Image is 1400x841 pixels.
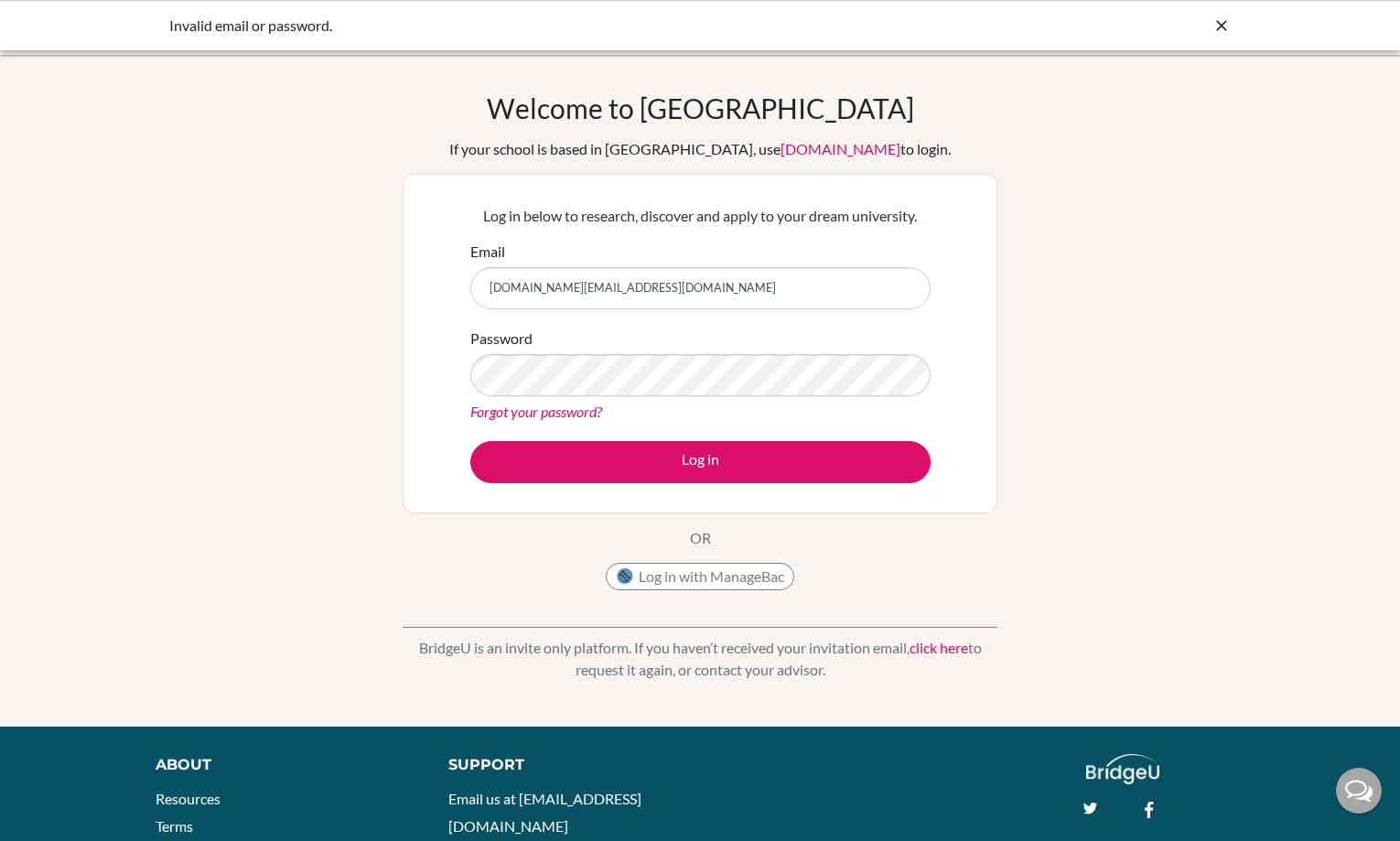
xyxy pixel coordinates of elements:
div: If your school is based in [GEOGRAPHIC_DATA], use to login. [449,138,951,160]
button: Log in with ManageBac [606,563,794,590]
img: logo_white@2x-f4f0deed5e89b7ecb1c2cc34c3e3d731f90f0f143d5ea2071677605dd97b5244.png [1086,754,1160,784]
label: Email [470,241,505,263]
p: Log in below to research, discover and apply to your dream university. [470,205,931,227]
p: OR [690,527,711,549]
button: Log in [470,441,931,483]
a: Forgot your password? [470,403,602,420]
a: Resources [156,790,221,807]
a: click here [910,639,968,656]
a: [DOMAIN_NAME] [781,140,900,157]
a: Email us at [EMAIL_ADDRESS][DOMAIN_NAME] [448,790,641,835]
span: Help [42,13,80,29]
div: About [156,754,407,776]
label: Password [470,328,533,350]
div: Support [448,754,681,776]
h1: Welcome to [GEOGRAPHIC_DATA] [487,92,914,124]
p: BridgeU is an invite only platform. If you haven’t received your invitation email, to request it ... [403,637,997,681]
a: Terms [156,817,193,835]
div: Invalid email or password. [169,15,956,37]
